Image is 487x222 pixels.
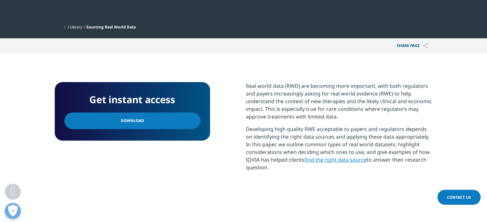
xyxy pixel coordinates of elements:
p: Share PAGE [392,38,433,53]
a: Download [64,112,200,129]
a: Contact Us [437,190,481,205]
p: Developing high quality RWE acceptable to payers and regulators depends on identifying the right ... [246,125,433,176]
p: Real world data (RWD) are becoming more important, with both regulators and payers increasingly a... [246,82,433,125]
span: Sourcing Real World Data [86,24,136,30]
button: Share PAGEShare PAGE [392,38,433,53]
span: Contact Us [447,195,471,200]
h4: Get instant access [64,92,200,108]
img: Share PAGE [423,43,428,49]
a: Library [70,24,82,30]
span: Download [121,117,144,124]
button: Open Preferences [5,203,21,219]
a: find the right data source [304,156,367,163]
